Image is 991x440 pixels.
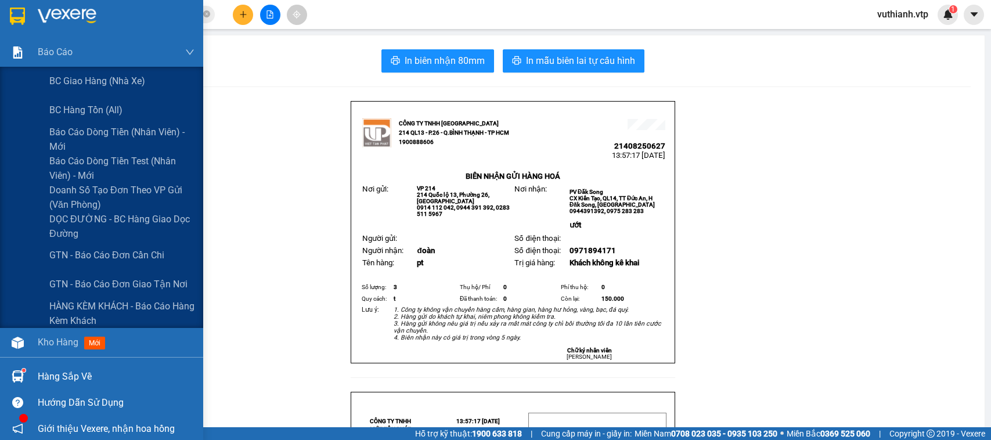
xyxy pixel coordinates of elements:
span: notification [12,423,23,434]
span: 0 [601,284,605,290]
span: Báo cáo dòng tiền (nhân viên) - mới [49,125,194,154]
td: Thụ hộ/ Phí [458,282,502,293]
div: Hàng sắp về [38,368,194,385]
span: Số điện thoại: [514,246,560,255]
span: HÀNG KÈM KHÁCH - Báo cáo hàng kèm khách [49,299,194,328]
span: Miền Nam [635,427,777,440]
span: đoàn [417,246,434,255]
span: 13:57:17 [DATE] [456,418,500,424]
span: Kho hàng [38,337,78,348]
span: PV Đắk Song [570,189,603,195]
span: t [394,295,395,302]
span: vuthianh.vtp [868,7,938,21]
span: 21408250627 [614,142,665,150]
span: Số điện thoại: [514,234,560,243]
span: Nơi nhận: [514,185,547,193]
img: solution-icon [12,46,24,59]
img: warehouse-icon [12,370,24,383]
strong: 0369 525 060 [820,429,870,438]
strong: 0708 023 035 - 0935 103 250 [671,429,777,438]
span: Nơi gửi: [362,185,388,193]
span: CX Kiến Tạo, QL14, TT Đức An, H Đăk Song, [GEOGRAPHIC_DATA] [570,195,655,208]
span: copyright [927,430,935,438]
button: printerIn biên nhận 80mm [381,49,494,73]
img: logo [362,118,391,147]
span: Trị giá hàng: [514,258,555,267]
span: Báo cáo dòng tiền test (nhân viên) - mới [49,154,194,183]
td: Quy cách: [360,293,392,305]
span: In biên nhận 80mm [405,53,485,68]
img: warehouse-icon [12,337,24,349]
span: Hỗ trợ kỹ thuật: [415,427,522,440]
span: caret-down [969,9,979,20]
em: 1. Công ty không vận chuyển hàng cấm, hàng gian, hàng hư hỏng, vàng, bạc, đá quý. 2. Hàng gửi do ... [394,306,661,341]
span: BC giao hàng (nhà xe) [49,74,145,88]
span: question-circle [12,397,23,408]
span: [PERSON_NAME] [567,354,612,360]
span: Giới thiệu Vexere, nhận hoa hồng [38,421,175,436]
span: Người nhận: [362,246,403,255]
span: GTN - Báo cáo đơn cần chi [49,248,164,262]
strong: CÔNG TY TNHH [GEOGRAPHIC_DATA] 214 QL13 - P.26 - Q.BÌNH THẠNH - TP HCM 1900888606 [399,120,509,145]
td: Số lượng: [360,282,392,293]
span: Cung cấp máy in - giấy in: [541,427,632,440]
span: mới [84,337,105,349]
span: plus [239,10,247,19]
span: 0 [503,295,507,302]
span: BC hàng tồn (all) [49,103,122,117]
strong: CÔNG TY TNHH VIỆT TÂN PHÁT [370,418,411,432]
span: 214 Quốc lộ 13, Phường 26, [GEOGRAPHIC_DATA] [417,192,489,204]
span: 0944391392, 0975 283 283 [570,208,644,214]
sup: 1 [949,5,957,13]
span: 0971894171 [570,246,616,255]
span: | [879,427,881,440]
span: printer [512,56,521,67]
button: file-add [260,5,280,25]
span: 3 [394,284,397,290]
div: Hướng dẫn sử dụng [38,394,194,412]
span: file-add [266,10,274,19]
span: VP 214 [417,185,435,192]
span: 0914 112 042, 0944 391 392, 0283 511 5967 [417,204,510,217]
span: close-circle [203,10,210,17]
span: Doanh số tạo đơn theo VP gửi (văn phòng) [49,183,194,212]
button: printerIn mẫu biên lai tự cấu hình [503,49,644,73]
span: Miền Bắc [787,427,870,440]
td: Còn lại: [559,293,600,305]
span: pt [417,258,423,267]
img: logo-vxr [10,8,25,25]
span: DỌC ĐƯỜNG - BC hàng giao dọc đường [49,212,194,241]
span: In mẫu biên lai tự cấu hình [526,53,635,68]
strong: BIÊN NHẬN GỬI HÀNG HOÁ [466,172,560,181]
span: | [531,427,532,440]
span: ⚪️ [780,431,784,436]
strong: 1900 633 818 [472,429,522,438]
sup: 1 [22,369,26,372]
span: ướt [570,221,581,229]
button: aim [287,5,307,25]
button: caret-down [964,5,984,25]
span: close-circle [203,9,210,20]
span: Khách không kê khai [570,258,639,267]
strong: Chữ ký nhân viên [567,347,612,354]
span: Người gửi: [362,234,397,243]
span: Tên hàng: [362,258,394,267]
span: 150.000 [601,295,624,302]
td: Đã thanh toán: [458,293,502,305]
span: down [185,48,194,57]
span: 1 [951,5,955,13]
span: aim [293,10,301,19]
img: icon-new-feature [943,9,953,20]
span: Báo cáo [38,45,73,59]
button: plus [233,5,253,25]
span: printer [391,56,400,67]
span: GTN - Báo cáo đơn giao tận nơi [49,277,188,291]
td: Phí thu hộ: [559,282,600,293]
span: Lưu ý: [362,306,379,313]
span: 13:57:17 [DATE] [612,151,665,160]
span: 0 [503,284,507,290]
